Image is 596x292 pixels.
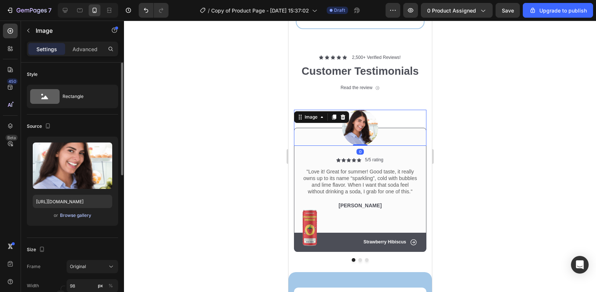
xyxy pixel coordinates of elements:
span: 0 product assigned [427,7,476,14]
button: 0 product assigned [421,3,493,18]
div: Style [27,71,38,78]
span: Copy of Product Page - [DATE] 15:37:02 [211,7,309,14]
div: px [98,282,103,289]
button: Upgrade to publish [523,3,593,18]
button: px [106,281,115,290]
div: Rectangle [63,88,107,105]
span: / [208,7,210,14]
p: Advanced [72,45,97,53]
span: Original [70,263,86,270]
div: % [109,282,113,289]
input: https://example.com/image.jpg [33,195,112,208]
span: Save [502,7,514,14]
label: Width [27,282,39,289]
img: preview-image [33,143,112,189]
div: Size [27,245,46,255]
div: Undo/Redo [139,3,168,18]
label: Frame [27,263,40,270]
div: Source [27,122,52,131]
div: Open Intercom Messenger [571,256,589,274]
span: Draft [334,7,345,14]
button: 7 [3,3,55,18]
span: or [54,211,58,220]
iframe: Design area [288,21,432,292]
div: Upgrade to publish [529,7,587,14]
button: % [96,281,105,290]
button: Browse gallery [60,212,92,219]
div: Beta [6,135,18,141]
p: 7 [48,6,52,15]
div: Browse gallery [60,212,91,219]
p: Image [36,26,98,35]
button: Original [67,260,118,273]
div: 450 [7,78,18,84]
button: Save [496,3,520,18]
p: Settings [36,45,57,53]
